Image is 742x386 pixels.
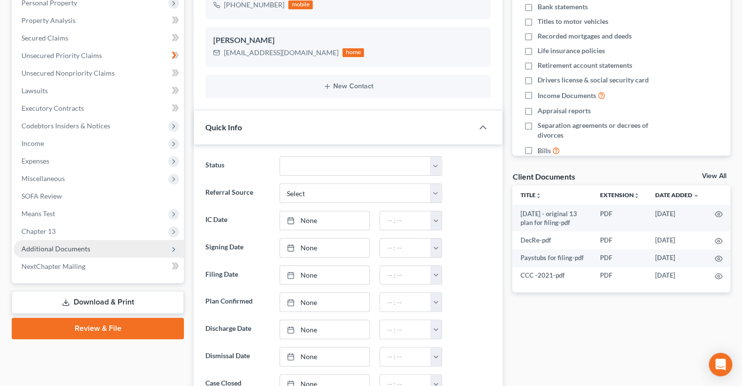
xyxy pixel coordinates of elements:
td: [DATE] [647,205,707,232]
label: Signing Date [201,238,274,258]
span: NextChapter Mailing [21,262,85,270]
a: Download & Print [12,291,184,314]
span: Miscellaneous [21,174,65,183]
input: -- : -- [380,211,431,230]
a: Lawsuits [14,82,184,100]
span: Drivers license & social security card [538,75,649,85]
td: CCC -2021-pdf [512,267,592,284]
a: Executory Contracts [14,100,184,117]
span: Unsecured Nonpriority Claims [21,69,115,77]
td: PDF [592,231,647,249]
a: Property Analysis [14,12,184,29]
span: Unsecured Priority Claims [21,51,102,60]
td: Paystubs for filing-pdf [512,249,592,267]
span: Means Test [21,209,55,218]
label: IC Date [201,211,274,230]
td: PDF [592,267,647,284]
td: [DATE] - original 13 plan for filing-pdf [512,205,592,232]
a: Review & File [12,318,184,339]
div: Client Documents [512,171,575,182]
a: None [280,347,370,366]
a: None [280,293,370,311]
input: -- : -- [380,239,431,257]
a: None [280,211,370,230]
span: SOFA Review [21,192,62,200]
a: Titleunfold_more [520,191,541,199]
span: Quick Info [205,122,242,132]
a: Extensionunfold_more [600,191,640,199]
div: mobile [288,0,313,9]
span: Income [21,139,44,147]
span: Appraisal reports [538,106,591,116]
a: View All [702,173,726,180]
td: [DATE] [647,249,707,267]
a: NextChapter Mailing [14,258,184,275]
label: Filing Date [201,265,274,285]
span: Lawsuits [21,86,48,95]
span: Recorded mortgages and deeds [538,31,632,41]
input: -- : -- [380,320,431,339]
td: [DATE] [647,267,707,284]
span: Bills [538,146,551,156]
a: Date Added expand_more [655,191,699,199]
td: PDF [592,205,647,232]
label: Referral Source [201,183,274,203]
span: Bank statements [538,2,588,12]
span: Property Analysis [21,16,76,24]
div: home [342,48,364,57]
div: [EMAIL_ADDRESS][DOMAIN_NAME] [224,48,339,58]
span: Executory Contracts [21,104,84,112]
td: DecRe-pdf [512,231,592,249]
td: [DATE] [647,231,707,249]
span: Life insurance policies [538,46,605,56]
label: Plan Confirmed [201,292,274,312]
label: Dismissal Date [201,347,274,366]
i: expand_more [693,193,699,199]
div: [PERSON_NAME] [213,35,483,46]
td: PDF [592,249,647,267]
span: Additional Documents [21,244,90,253]
div: Open Intercom Messenger [709,353,732,376]
span: Expenses [21,157,49,165]
a: None [280,239,370,257]
span: Separation agreements or decrees of divorces [538,121,667,140]
a: None [280,266,370,284]
label: Discharge Date [201,320,274,339]
input: -- : -- [380,347,431,366]
input: -- : -- [380,266,431,284]
span: Retirement account statements [538,61,632,70]
a: SOFA Review [14,187,184,205]
label: Status [201,156,274,176]
span: Chapter 13 [21,227,56,235]
span: Titles to motor vehicles [538,17,608,26]
a: Secured Claims [14,29,184,47]
a: Unsecured Nonpriority Claims [14,64,184,82]
span: Codebtors Insiders & Notices [21,122,110,130]
a: Unsecured Priority Claims [14,47,184,64]
i: unfold_more [634,193,640,199]
span: Secured Claims [21,34,68,42]
button: New Contact [213,82,483,90]
i: unfold_more [535,193,541,199]
span: Income Documents [538,91,596,101]
input: -- : -- [380,293,431,311]
a: None [280,320,370,339]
